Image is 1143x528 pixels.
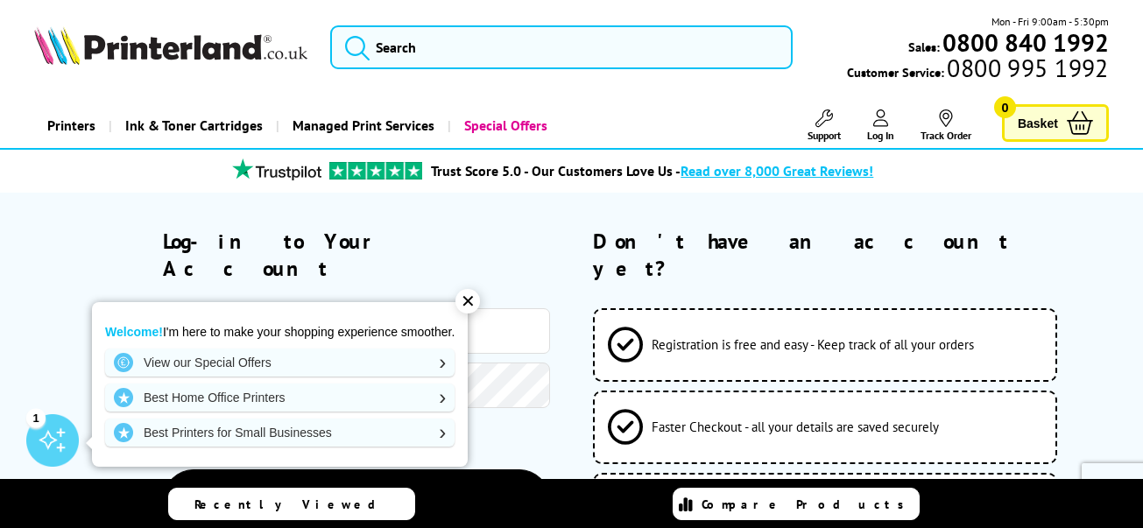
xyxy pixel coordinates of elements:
a: Printerland Logo [34,26,308,68]
a: Best Home Office Printers [105,384,455,412]
a: Printers [34,103,109,148]
span: Read over 8,000 Great Reviews! [681,162,873,180]
span: Ink & Toner Cartridges [125,103,263,148]
span: Basket [1018,111,1058,135]
div: 1 [26,408,46,427]
span: 0 [994,96,1016,118]
strong: Welcome! [105,325,163,339]
input: Search [330,25,793,69]
a: Ink & Toner Cartridges [109,103,276,148]
span: Registration is free and easy - Keep track of all your orders [652,336,974,353]
span: Customer Service: [847,60,1108,81]
img: trustpilot rating [224,158,329,180]
img: Printerland Logo [34,26,307,65]
a: Managed Print Services [276,103,448,148]
span: Faster Checkout - all your details are saved securely [652,419,939,435]
a: Best Printers for Small Businesses [105,419,455,447]
span: 0800 995 1992 [944,60,1108,76]
b: 0800 840 1992 [942,26,1109,59]
a: Trust Score 5.0 - Our Customers Love Us -Read over 8,000 Great Reviews! [431,162,873,180]
a: Recently Viewed [168,488,415,520]
a: Track Order [921,109,971,142]
a: 0800 840 1992 [940,34,1109,51]
div: ✕ [455,289,480,313]
a: Basket 0 [1002,104,1109,142]
span: Support [808,129,841,142]
span: Log In [867,129,894,142]
a: View our Special Offers [105,348,455,377]
a: Log In [867,109,894,142]
span: Sales: [908,39,940,55]
span: Mon - Fri 9:00am - 5:30pm [991,13,1109,30]
h2: Log-in to Your Account [163,228,550,282]
a: Compare Products [673,488,920,520]
span: Recently Viewed [194,496,393,512]
a: Support [808,109,841,142]
a: Special Offers [448,103,561,148]
h2: Don't have an account yet? [593,228,1109,282]
span: Compare Products [702,496,914,512]
p: I'm here to make your shopping experience smoother. [105,324,455,340]
img: trustpilot rating [329,162,422,180]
